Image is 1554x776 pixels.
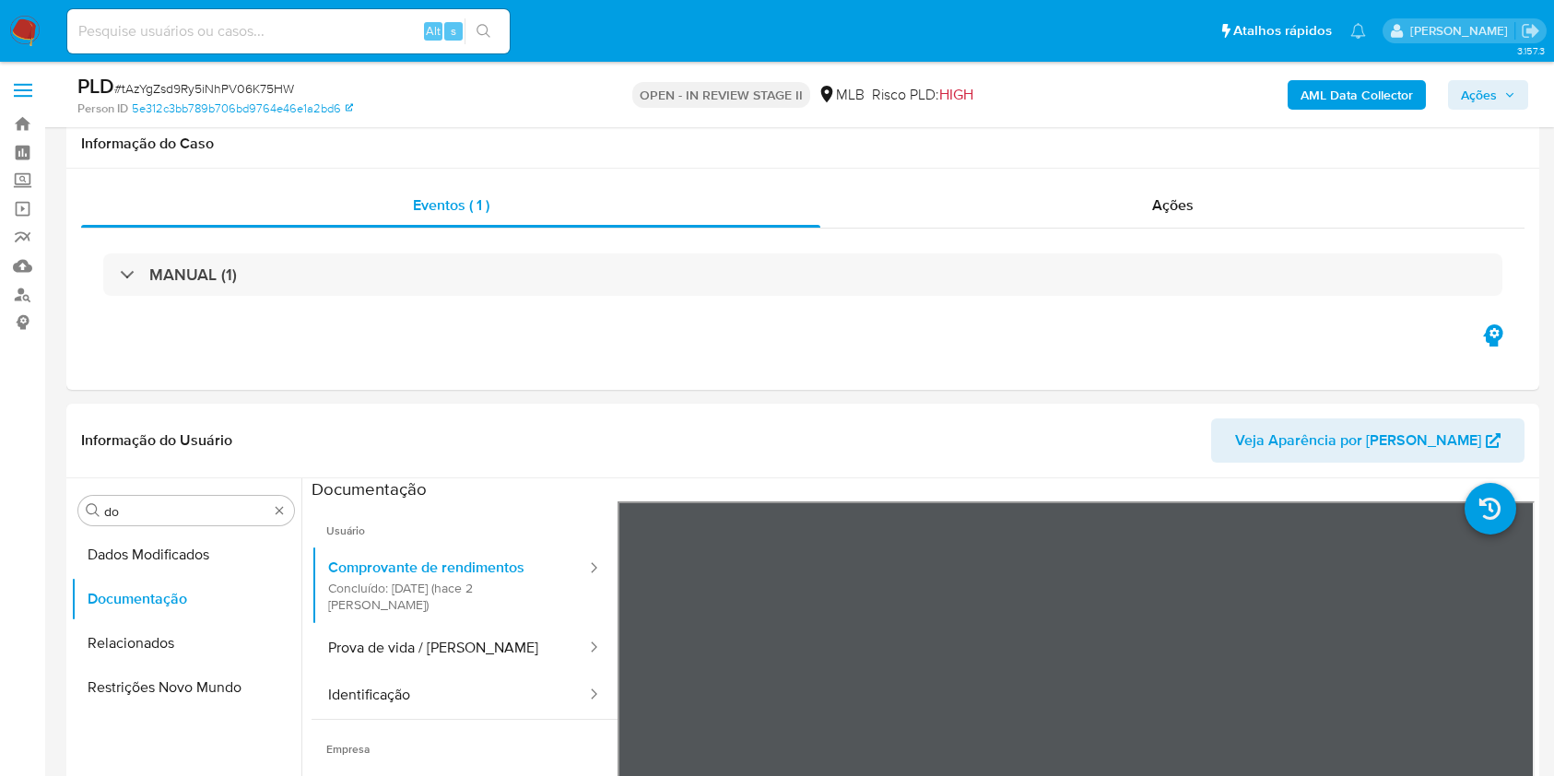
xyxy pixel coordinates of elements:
[81,431,232,450] h1: Informação do Usuário
[77,71,114,100] b: PLD
[872,85,973,105] span: Risco PLD:
[1301,80,1413,110] b: AML Data Collector
[71,621,301,665] button: Relacionados
[86,503,100,518] button: Procurar
[413,194,489,216] span: Eventos ( 1 )
[1410,22,1514,40] p: yngrid.fernandes@mercadolivre.com
[939,84,973,105] span: HIGH
[1211,418,1525,463] button: Veja Aparência por [PERSON_NAME]
[1521,21,1540,41] a: Sair
[1288,80,1426,110] button: AML Data Collector
[632,82,810,108] p: OPEN - IN REVIEW STAGE II
[71,665,301,710] button: Restrições Novo Mundo
[71,577,301,621] button: Documentação
[71,533,301,577] button: Dados Modificados
[272,503,287,518] button: Apagar busca
[1235,418,1481,463] span: Veja Aparência por [PERSON_NAME]
[132,100,353,117] a: 5e312c3bb789b706bd9764e46e1a2bd6
[1448,80,1528,110] button: Ações
[1152,194,1194,216] span: Ações
[1233,21,1332,41] span: Atalhos rápidos
[1350,23,1366,39] a: Notificações
[67,19,510,43] input: Pesquise usuários ou casos...
[426,22,441,40] span: Alt
[103,253,1502,296] div: MANUAL (1)
[1461,80,1497,110] span: Ações
[149,265,237,285] h3: MANUAL (1)
[104,503,268,520] input: Procurar
[77,100,128,117] b: Person ID
[465,18,502,44] button: search-icon
[114,79,294,98] span: # tAzYgZsd9Ry5iNhPV06K75HW
[451,22,456,40] span: s
[818,85,865,105] div: MLB
[81,135,1525,153] h1: Informação do Caso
